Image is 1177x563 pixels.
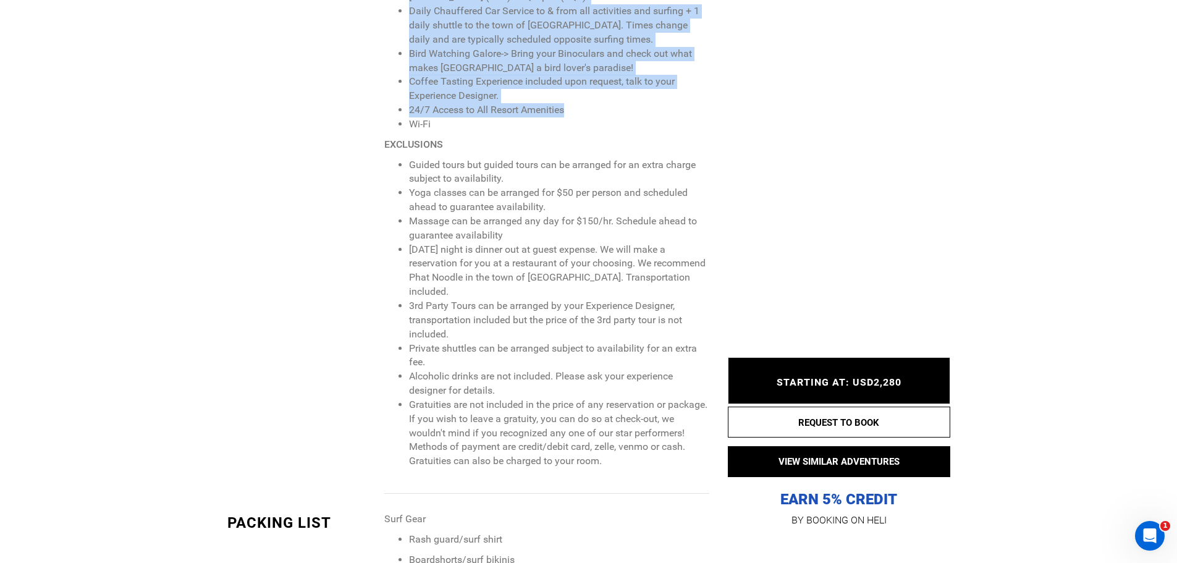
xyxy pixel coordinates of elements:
strong: EXCLUSIONS [384,138,443,150]
li: Yoga classes can be arranged for $50 per person and scheduled ahead to guarantee availability. [409,186,709,214]
span: STARTING AT: USD2,280 [777,376,901,388]
li: [DATE] night is dinner out at guest expense. We will make a reservation for you at a restaurant o... [409,243,709,299]
div: PACKING LIST [227,512,376,533]
li: Coffee Tasting Experience included upon request, talk to your Experience Designer. [409,75,709,103]
li: Wi-Fi [409,117,709,132]
li: Private shuttles can be arranged subject to availability for an extra fee. [409,342,709,370]
button: REQUEST TO BOOK [728,407,950,438]
li: Guided tours but guided tours can be arranged for an extra charge subject to availability. [409,158,709,187]
span: 1 [1160,521,1170,531]
p: BY BOOKING ON HELI [728,512,950,529]
p: Rash guard/surf shirt [409,533,709,547]
li: Gratuities are not included in the price of any reservation or package. If you wish to leave a gr... [409,398,709,468]
li: 24/7 Access to All Resort Amenities [409,103,709,117]
li: Alcoholic drinks are not included. Please ask your experience designer for details. [409,370,709,398]
li: Massage can be arranged any day for $150/hr. Schedule ahead to guarantee availability [409,214,709,243]
p: Surf Gear [384,512,709,527]
p: EARN 5% CREDIT [728,366,950,509]
iframe: Intercom live chat [1135,521,1165,551]
li: 3rd Party Tours can be arranged by your Experience Designer, transportation included but the pric... [409,299,709,342]
li: Daily Chauffered Car Service to & from all activities and surfing + 1 daily shuttle to the town o... [409,4,709,47]
li: Bird Watching Galore-> Bring your Binoculars and check out what makes [GEOGRAPHIC_DATA] a bird lo... [409,47,709,75]
button: VIEW SIMILAR ADVENTURES [728,446,950,477]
